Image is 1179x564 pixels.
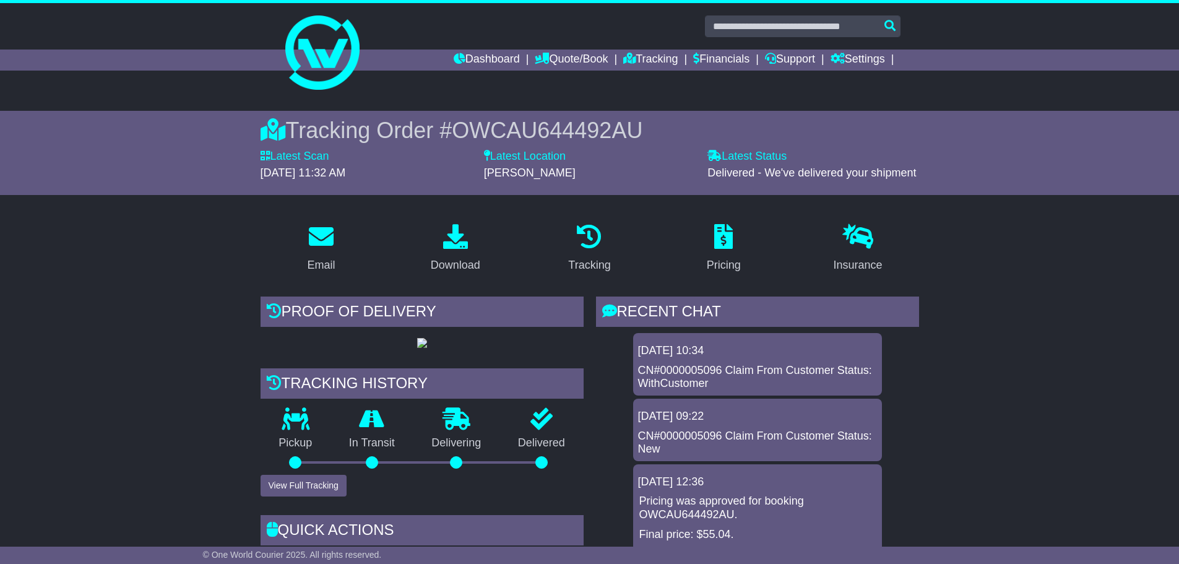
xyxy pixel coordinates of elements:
a: Dashboard [454,50,520,71]
a: Download [423,220,488,278]
p: Pickup [261,436,331,450]
div: Email [307,257,335,274]
div: Tracking history [261,368,584,402]
div: [DATE] 12:36 [638,475,877,489]
div: CN#0000005096 Claim From Customer Status: WithCustomer [638,364,877,391]
div: [DATE] 09:22 [638,410,877,423]
p: Pricing was approved for booking OWCAU644492AU. [639,495,876,521]
label: Latest Status [707,150,787,163]
label: Latest Location [484,150,566,163]
div: CN#0000005096 Claim From Customer Status: New [638,430,877,456]
a: Tracking [560,220,618,278]
span: [DATE] 11:32 AM [261,167,346,179]
p: Delivering [413,436,500,450]
span: [PERSON_NAME] [484,167,576,179]
div: Tracking [568,257,610,274]
span: OWCAU644492AU [452,118,642,143]
div: RECENT CHAT [596,297,919,330]
span: © One World Courier 2025. All rights reserved. [203,550,382,560]
div: Quick Actions [261,515,584,549]
button: View Full Tracking [261,475,347,497]
a: Pricing [699,220,749,278]
div: [DATE] 10:34 [638,344,877,358]
div: Proof of Delivery [261,297,584,330]
a: Financials [693,50,749,71]
div: Download [431,257,480,274]
div: Pricing [707,257,741,274]
a: Tracking [623,50,678,71]
p: Delivered [499,436,584,450]
div: Tracking Order # [261,117,919,144]
p: In Transit [330,436,413,450]
span: Delivered - We've delivered your shipment [707,167,916,179]
a: Settings [831,50,885,71]
a: Support [765,50,815,71]
a: Email [299,220,343,278]
a: Quote/Book [535,50,608,71]
img: GetPodImage [417,338,427,348]
div: Insurance [834,257,883,274]
p: Final price: $55.04. [639,528,876,542]
label: Latest Scan [261,150,329,163]
a: Insurance [826,220,891,278]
